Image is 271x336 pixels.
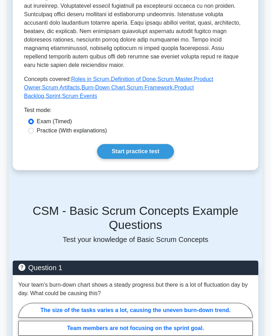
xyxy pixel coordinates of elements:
a: Scrum Events [62,93,97,99]
a: Start practice test [97,144,174,159]
a: Definition of Done [111,76,156,82]
a: Scrum Framework [127,85,173,91]
h5: CSM - Basic Scrum Concepts Example Questions [13,204,258,232]
label: The size of the tasks varies a lot, causing the uneven burn-down trend. [18,303,253,318]
a: Burn-Down Chart [82,85,125,91]
h5: Question 1 [18,264,253,272]
p: Concepts covered: , , , , , , , , , [24,75,247,101]
label: Practice (With explanations) [37,127,107,135]
a: Scrum Master [157,76,192,82]
a: Scrum Artifacts [42,85,80,91]
label: Exam (Timed) [37,118,72,126]
label: Team members are not focusing on the sprint goal. [18,321,253,336]
div: Test mode: [24,106,247,118]
a: Sprint [46,93,60,99]
p: Your team's burn-down chart shows a steady progress but there is a lot of fluctuation day by day.... [18,281,253,298]
a: Roles in Scrum [71,76,109,82]
p: Test your knowledge of Basic Scrum Concepts [13,236,258,244]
